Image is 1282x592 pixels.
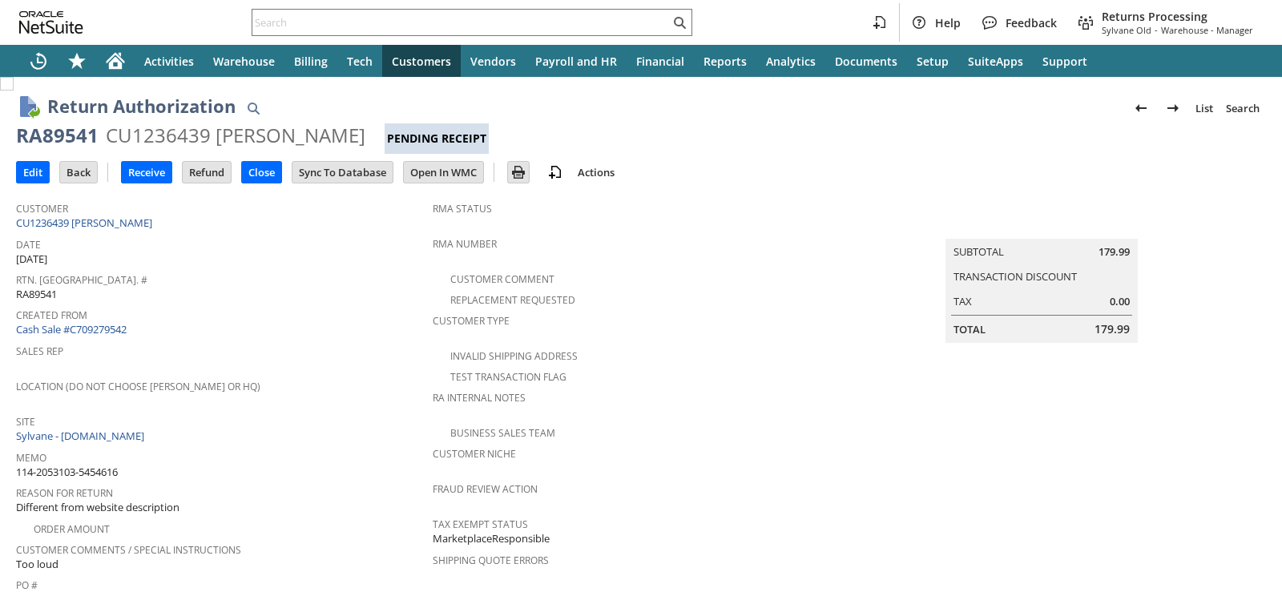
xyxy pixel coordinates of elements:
[535,54,617,69] span: Payroll and HR
[1006,15,1057,30] span: Feedback
[433,554,549,567] a: Shipping Quote Errors
[204,45,284,77] a: Warehouse
[382,45,461,77] a: Customers
[433,447,516,461] a: Customer Niche
[19,45,58,77] a: Recent Records
[347,54,373,69] span: Tech
[29,51,48,70] svg: Recent Records
[433,314,510,328] a: Customer Type
[766,54,816,69] span: Analytics
[945,213,1138,239] caption: Summary
[16,215,156,230] a: CU1236439 [PERSON_NAME]
[16,252,47,267] span: [DATE]
[433,237,497,251] a: RMA Number
[1155,24,1158,36] span: -
[450,349,578,363] a: Invalid Shipping Address
[670,13,689,32] svg: Search
[16,273,147,287] a: Rtn. [GEOGRAPHIC_DATA]. #
[244,99,263,118] img: Quick Find
[17,162,49,183] input: Edit
[546,163,565,182] img: add-record.svg
[953,269,1077,284] a: Transaction Discount
[433,202,492,215] a: RMA Status
[636,54,684,69] span: Financial
[825,45,907,77] a: Documents
[58,45,96,77] div: Shortcuts
[1099,244,1130,260] span: 179.99
[292,162,393,183] input: Sync To Database
[1163,99,1183,118] img: Next
[470,54,516,69] span: Vendors
[16,543,241,557] a: Customer Comments / Special Instructions
[16,415,35,429] a: Site
[242,162,281,183] input: Close
[1189,95,1220,121] a: List
[16,308,87,322] a: Created From
[392,54,451,69] span: Customers
[694,45,756,77] a: Reports
[284,45,337,77] a: Billing
[627,45,694,77] a: Financial
[450,370,566,384] a: Test Transaction Flag
[337,45,382,77] a: Tech
[16,465,118,480] span: 114-2053103-5454616
[16,238,41,252] a: Date
[1220,95,1266,121] a: Search
[16,123,99,148] div: RA89541
[135,45,204,77] a: Activities
[571,165,621,179] a: Actions
[106,123,365,148] div: CU1236439 [PERSON_NAME]
[1095,321,1130,337] span: 179.99
[106,51,125,70] svg: Home
[1102,9,1253,24] span: Returns Processing
[1042,54,1087,69] span: Support
[34,522,110,536] a: Order Amount
[433,482,538,496] a: Fraud Review Action
[385,123,489,154] div: Pending Receipt
[968,54,1023,69] span: SuiteApps
[16,451,46,465] a: Memo
[213,54,275,69] span: Warehouse
[60,162,97,183] input: Back
[953,294,972,308] a: Tax
[953,322,986,336] a: Total
[526,45,627,77] a: Payroll and HR
[958,45,1033,77] a: SuiteApps
[294,54,328,69] span: Billing
[67,51,87,70] svg: Shortcuts
[16,500,179,515] span: Different from website description
[1102,24,1151,36] span: Sylvane Old
[907,45,958,77] a: Setup
[450,293,575,307] a: Replacement Requested
[16,344,63,358] a: Sales Rep
[1131,99,1151,118] img: Previous
[461,45,526,77] a: Vendors
[16,380,260,393] a: Location (Do Not Choose [PERSON_NAME] or HQ)
[16,557,58,572] span: Too loud
[1161,24,1253,36] span: Warehouse - Manager
[16,287,57,302] span: RA89541
[1033,45,1097,77] a: Support
[404,162,483,183] input: Open In WMC
[16,202,68,215] a: Customer
[703,54,747,69] span: Reports
[450,272,554,286] a: Customer Comment
[16,429,148,443] a: Sylvane - [DOMAIN_NAME]
[47,93,236,119] h1: Return Authorization
[16,578,38,592] a: PO #
[835,54,897,69] span: Documents
[433,517,528,531] a: Tax Exempt Status
[122,162,171,183] input: Receive
[953,244,1004,259] a: Subtotal
[935,15,961,30] span: Help
[433,531,550,546] span: MarketplaceResponsible
[19,11,83,34] svg: logo
[509,163,528,182] img: Print
[433,391,526,405] a: RA Internal Notes
[756,45,825,77] a: Analytics
[450,426,555,440] a: Business Sales Team
[16,486,113,500] a: Reason For Return
[16,322,127,336] a: Cash Sale #C709279542
[252,13,670,32] input: Search
[508,162,529,183] input: Print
